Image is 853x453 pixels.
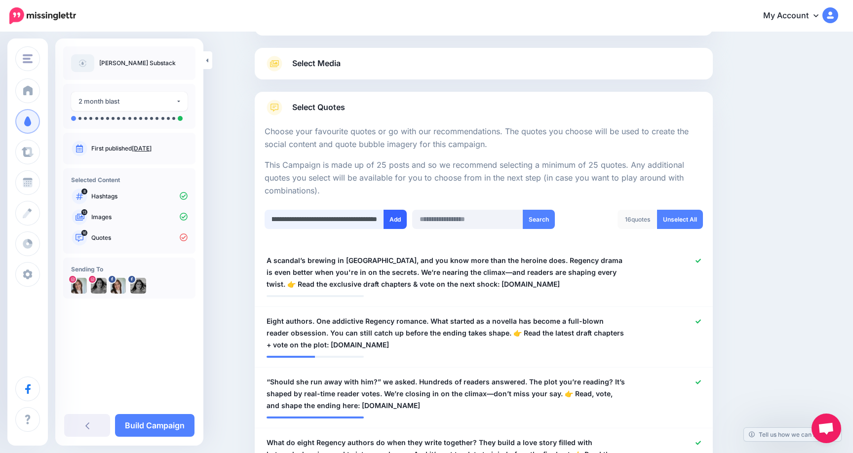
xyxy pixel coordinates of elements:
[265,100,703,125] a: Select Quotes
[9,7,76,24] img: Missinglettr
[267,356,364,358] div: The rank for this quote based on keywords and relevance.
[744,428,841,441] a: Tell us how we can improve
[265,56,703,72] a: Select Media
[267,255,626,290] span: A scandal’s brewing in [GEOGRAPHIC_DATA], and you know more than the heroine does. Regency drama ...
[292,57,341,70] span: Select Media
[91,144,188,153] p: First published
[91,192,188,201] p: Hashtags
[812,414,841,443] div: Open chat
[23,54,33,63] img: menu.png
[657,210,703,229] a: Unselect All
[267,295,364,297] div: The rank for this quote based on keywords and relevance.
[81,209,87,215] span: 13
[265,125,703,151] p: Choose your favourite quotes or go with our recommendations. The quotes you choose will be used t...
[265,159,703,197] p: This Campaign is made up of 25 posts and so we recommend selecting a minimum of 25 quotes. Any ad...
[111,278,126,294] img: 286517796_112211598185265_7057169745321971129_n-bsa131547.jpg
[132,145,152,152] a: [DATE]
[81,189,87,194] span: 8
[91,278,107,294] img: 460637207_530472572832180_4152874456120998966_n-bsa149904.jpg
[130,278,146,294] img: 459796831_122100157700531277_8624812783453845795_n-bsa149905.jpg
[71,265,188,273] h4: Sending To
[753,4,838,28] a: My Account
[99,58,176,68] p: [PERSON_NAME] Substack
[267,416,364,418] div: The rank for this quote based on keywords and relevance.
[71,92,188,111] button: 2 month blast
[267,376,626,412] span: “Should she run away with him?” we asked. Hundreds of readers answered. The plot you’re reading? ...
[71,176,188,184] h4: Selected Content
[618,210,658,229] div: quotes
[71,54,94,72] img: article-default-image-icon.png
[71,278,87,294] img: 293016242_1658122754562695_1628822998186471977_n-bsa131548.jpg
[91,213,188,222] p: Images
[81,230,87,236] span: 16
[267,315,626,351] span: Eight authors. One addictive Regency romance. What started as a novella has become a full-blown r...
[292,101,345,114] span: Select Quotes
[625,216,631,223] span: 16
[523,210,555,229] button: Search
[91,233,188,242] p: Quotes
[78,96,176,107] div: 2 month blast
[384,210,407,229] button: Add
